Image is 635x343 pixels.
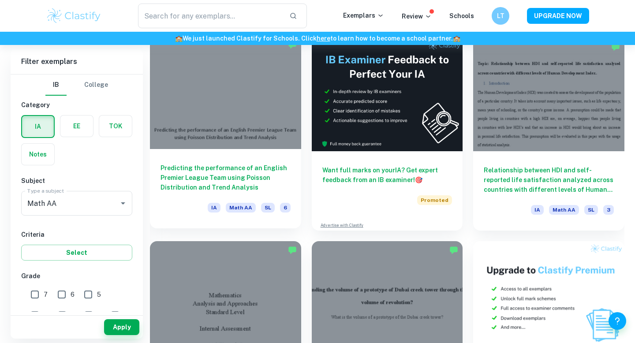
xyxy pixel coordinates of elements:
div: Filter type choice [45,75,108,96]
img: Marked [449,246,458,254]
button: Help and Feedback [609,312,626,330]
h6: Criteria [21,230,132,239]
span: 🎯 [415,176,422,183]
button: Notes [22,144,54,165]
span: 🏫 [175,35,183,42]
button: TOK [99,116,132,137]
h6: LT [496,11,506,21]
span: 6 [71,290,75,299]
button: Select [21,245,132,261]
span: Math AA [226,203,256,213]
a: Schools [449,12,474,19]
label: Type a subject [27,187,64,194]
button: IA [22,116,54,137]
a: Advertise with Clastify [321,222,363,228]
span: 4 [44,310,48,320]
p: Exemplars [343,11,384,20]
span: 3 [603,205,614,215]
span: 2 [97,310,101,320]
h6: Filter exemplars [11,49,143,74]
img: Clastify logo [46,7,102,25]
img: Marked [611,42,620,51]
span: SL [261,203,275,213]
span: 5 [97,290,101,299]
button: LT [492,7,509,25]
span: Math AA [549,205,579,215]
img: Thumbnail [312,38,463,151]
h6: Want full marks on your IA ? Get expert feedback from an IB examiner! [322,165,452,185]
span: 3 [71,310,75,320]
span: SL [584,205,598,215]
img: Marked [288,246,297,254]
h6: Relationship between HDI and self-reported life satisfaction analyzed across countries with diffe... [484,165,614,194]
a: Relationship between HDI and self-reported life satisfaction analyzed across countries with diffe... [473,38,624,231]
button: College [84,75,108,96]
h6: Category [21,100,132,110]
h6: Subject [21,176,132,186]
button: UPGRADE NOW [527,8,589,24]
h6: Predicting the performance of an English Premier League Team using Poisson Distribution and Trend... [161,163,291,192]
span: 6 [280,203,291,213]
a: Want full marks on yourIA? Get expert feedback from an IB examiner!PromotedAdvertise with Clastify [312,38,463,231]
span: 🏫 [453,35,460,42]
p: Review [402,11,432,21]
input: Search for any exemplars... [138,4,282,28]
span: Promoted [417,195,452,205]
span: IA [208,203,220,213]
button: Apply [104,319,139,335]
a: Predicting the performance of an English Premier League Team using Poisson Distribution and Trend... [150,38,301,231]
h6: We just launched Clastify for Schools. Click to learn how to become a school partner. [2,34,633,43]
a: here [317,35,330,42]
button: EE [60,116,93,137]
span: 7 [44,290,48,299]
button: IB [45,75,67,96]
span: 1 [124,310,127,320]
h6: Grade [21,271,132,281]
button: Open [117,197,129,209]
span: IA [531,205,544,215]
